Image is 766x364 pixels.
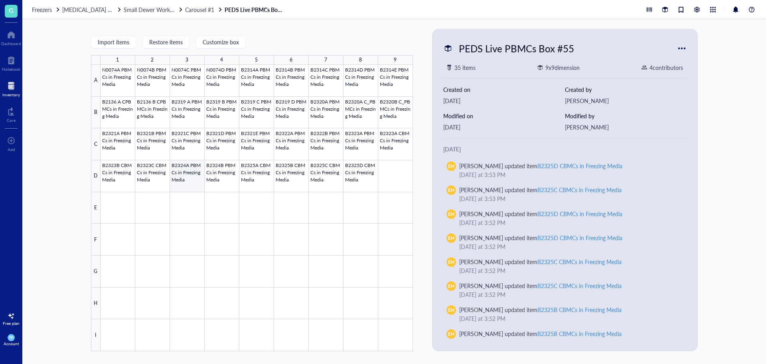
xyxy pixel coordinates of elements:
[142,36,190,48] button: Restore items
[537,282,622,290] div: B2325C CBMCs in Freezing Media
[448,283,454,289] span: EM
[565,123,687,131] div: [PERSON_NAME]
[324,55,327,65] div: 7
[7,118,16,123] div: Core
[196,36,246,48] button: Customize box
[545,63,580,72] div: 9 x 9 dimension
[185,6,214,14] span: Carousel #1
[448,307,454,313] span: EM
[455,40,578,57] div: PEDS Live PBMCs Box #55
[290,55,292,65] div: 6
[149,39,183,45] span: Restore items
[537,306,622,314] div: B2325B CBMCs in Freezing Media
[443,145,687,153] div: [DATE]
[459,281,622,290] div: [PERSON_NAME] updated item
[9,5,14,15] span: G
[359,55,362,65] div: 8
[448,331,454,337] span: EM
[186,55,188,65] div: 3
[459,338,677,347] div: [DATE] at 3:52 PM
[443,182,687,206] a: EM[PERSON_NAME] updated itemB2325C CBMCs in Freezing Media[DATE] at 3:53 PM
[203,39,239,45] span: Customize box
[225,6,284,13] a: PEDS Live PBMCs Box #55
[459,218,677,227] div: [DATE] at 3:52 PM
[1,28,21,46] a: Dashboard
[537,330,622,338] div: B2325B CBMCs in Freezing Media
[443,123,565,131] div: [DATE]
[459,209,623,218] div: [PERSON_NAME] updated item
[537,210,622,218] div: B2325D CBMCs in Freezing Media
[459,290,677,299] div: [DATE] at 3:52 PM
[459,242,677,251] div: [DATE] at 3:52 PM
[443,85,565,94] div: Created on
[62,6,222,14] span: [MEDICAL_DATA] Storage ([PERSON_NAME]/[PERSON_NAME])
[91,192,101,224] div: E
[448,259,454,265] span: EM
[124,6,223,13] a: Small Dewer Working StorageCarousel #1
[565,96,687,105] div: [PERSON_NAME]
[98,39,129,45] span: Import items
[443,254,687,278] a: EM[PERSON_NAME] updated itemB2325C CBMCs in Freezing Media[DATE] at 3:52 PM
[220,55,223,65] div: 4
[537,234,622,242] div: B2325D CBMCs in Freezing Media
[443,326,687,350] a: EM[PERSON_NAME] updated itemB2325B CBMCs in Freezing Media[DATE] at 3:52 PM
[537,258,622,266] div: B2325C CBMCs in Freezing Media
[116,55,119,65] div: 1
[394,55,397,65] div: 9
[448,187,454,193] span: EM
[650,63,683,72] div: 4 contributor s
[537,186,622,194] div: B2325C CBMCs in Freezing Media
[151,55,154,65] div: 2
[443,111,565,120] div: Modified on
[565,111,687,120] div: Modified by
[124,6,197,14] span: Small Dewer Working Storage
[443,206,687,230] a: EM[PERSON_NAME] updated itemB2325D CBMCs in Freezing Media[DATE] at 3:52 PM
[443,230,687,254] a: EM[PERSON_NAME] updated itemB2325D CBMCs in Freezing Media[DATE] at 3:52 PM
[3,321,20,326] div: Free plan
[91,128,101,160] div: C
[91,319,101,351] div: I
[4,341,19,346] div: Account
[459,161,623,170] div: [PERSON_NAME] updated item
[565,85,687,94] div: Created by
[91,65,101,97] div: A
[2,80,20,97] a: Inventory
[443,96,565,105] div: [DATE]
[32,6,61,13] a: Freezers
[443,302,687,326] a: EM[PERSON_NAME] updated itemB2325B CBMCs in Freezing Media[DATE] at 3:52 PM
[537,162,622,170] div: B2325D CBMCs in Freezing Media
[91,288,101,320] div: H
[459,305,622,314] div: [PERSON_NAME] updated item
[459,185,622,194] div: [PERSON_NAME] updated item
[62,6,122,13] a: [MEDICAL_DATA] Storage ([PERSON_NAME]/[PERSON_NAME])
[448,235,454,241] span: EM
[454,63,476,72] div: 35 items
[459,194,677,203] div: [DATE] at 3:53 PM
[1,41,21,46] div: Dashboard
[91,256,101,288] div: G
[459,329,622,338] div: [PERSON_NAME] updated item
[91,224,101,256] div: F
[459,170,677,179] div: [DATE] at 3:53 PM
[9,336,13,340] span: PR
[2,67,20,72] div: Notebook
[443,158,687,182] a: EM[PERSON_NAME] updated itemB2325D CBMCs in Freezing Media[DATE] at 3:53 PM
[2,92,20,97] div: Inventory
[459,233,623,242] div: [PERSON_NAME] updated item
[459,257,622,266] div: [PERSON_NAME] updated item
[443,278,687,302] a: EM[PERSON_NAME] updated itemB2325C CBMCs in Freezing Media[DATE] at 3:52 PM
[91,97,101,129] div: B
[7,105,16,123] a: Core
[32,6,52,14] span: Freezers
[91,160,101,192] div: D
[8,147,15,152] div: Add
[448,211,454,217] span: EM
[459,314,677,323] div: [DATE] at 3:52 PM
[2,54,20,72] a: Notebook
[255,55,258,65] div: 5
[91,36,136,48] button: Import items
[459,266,677,275] div: [DATE] at 3:52 PM
[448,163,454,169] span: EM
